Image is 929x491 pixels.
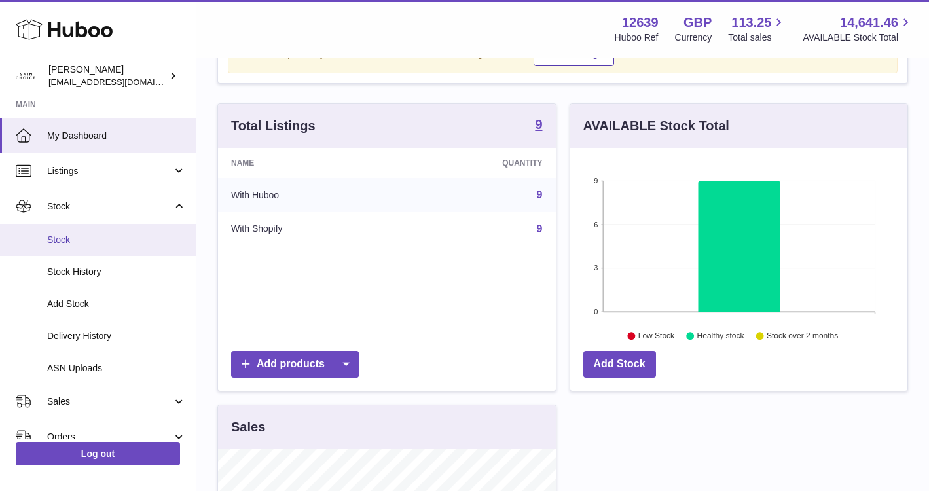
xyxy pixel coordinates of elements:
[218,148,400,178] th: Name
[218,178,400,212] td: With Huboo
[47,431,172,443] span: Orders
[47,298,186,310] span: Add Stock
[48,77,192,87] span: [EMAIL_ADDRESS][DOMAIN_NAME]
[594,308,598,316] text: 0
[594,177,598,185] text: 9
[535,118,542,134] a: 9
[683,14,712,31] strong: GBP
[231,418,265,436] h3: Sales
[767,331,838,340] text: Stock over 2 months
[731,14,771,31] span: 113.25
[583,351,656,378] a: Add Stock
[537,223,543,234] a: 9
[218,212,400,246] td: With Shopify
[400,148,556,178] th: Quantity
[16,442,180,465] a: Log out
[622,14,659,31] strong: 12639
[16,66,35,86] img: admin@skinchoice.com
[840,14,898,31] span: 14,641.46
[47,200,172,213] span: Stock
[231,117,316,135] h3: Total Listings
[535,118,542,131] strong: 9
[594,264,598,272] text: 3
[583,117,729,135] h3: AVAILABLE Stock Total
[47,130,186,142] span: My Dashboard
[615,31,659,44] div: Huboo Ref
[675,31,712,44] div: Currency
[47,395,172,408] span: Sales
[803,31,913,44] span: AVAILABLE Stock Total
[728,31,786,44] span: Total sales
[638,331,674,340] text: Low Stock
[697,331,744,340] text: Healthy stock
[47,266,186,278] span: Stock History
[47,165,172,177] span: Listings
[231,351,359,378] a: Add products
[537,189,543,200] a: 9
[594,221,598,228] text: 6
[728,14,786,44] a: 113.25 Total sales
[47,330,186,342] span: Delivery History
[803,14,913,44] a: 14,641.46 AVAILABLE Stock Total
[47,362,186,374] span: ASN Uploads
[48,64,166,88] div: [PERSON_NAME]
[47,234,186,246] span: Stock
